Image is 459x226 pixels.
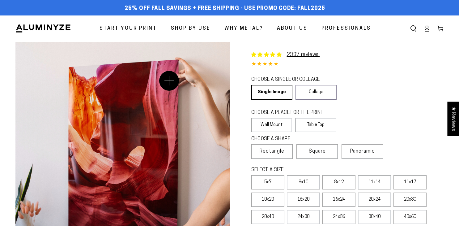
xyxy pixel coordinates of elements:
summary: Search our site [406,22,420,35]
label: 20x30 [393,193,427,207]
img: Aluminyze [15,24,71,33]
a: Single Image [251,85,292,100]
span: Shop By Use [171,24,210,33]
span: Why Metal? [224,24,263,33]
label: 20x24 [358,193,391,207]
span: Rectangle [260,148,284,155]
label: 10x20 [251,193,284,207]
legend: SELECT A SIZE [251,167,364,174]
label: 24x30 [287,210,320,224]
label: 20x40 [251,210,284,224]
label: Wall Mount [251,118,292,132]
span: About Us [277,24,308,33]
label: 24x36 [322,210,355,224]
label: Table Top [295,118,336,132]
legend: CHOOSE A SINGLE OR COLLAGE [251,76,331,83]
legend: CHOOSE A SHAPE [251,136,332,143]
span: Professionals [321,24,371,33]
a: Professionals [317,20,376,37]
label: 11x17 [393,175,427,189]
a: Shop By Use [166,20,215,37]
a: About Us [272,20,312,37]
legend: CHOOSE A PLACE FOR THE PRINT [251,109,331,116]
div: 4.85 out of 5.0 stars [251,60,444,69]
label: 8x10 [287,175,320,189]
a: Start Your Print [95,20,162,37]
span: Panoramic [350,149,375,154]
a: Collage [295,85,337,100]
label: 8x12 [322,175,355,189]
a: Why Metal? [220,20,268,37]
label: 11x14 [358,175,391,189]
label: 30x40 [358,210,391,224]
label: 16x20 [287,193,320,207]
label: 40x60 [393,210,427,224]
a: 2337 reviews. [287,52,320,57]
label: 5x7 [251,175,284,189]
span: Square [309,148,326,155]
span: 25% off FALL Savings + Free Shipping - Use Promo Code: FALL2025 [125,5,325,12]
label: 16x24 [322,193,355,207]
div: Click to open Judge.me floating reviews tab [447,102,459,136]
span: Start Your Print [100,24,157,33]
